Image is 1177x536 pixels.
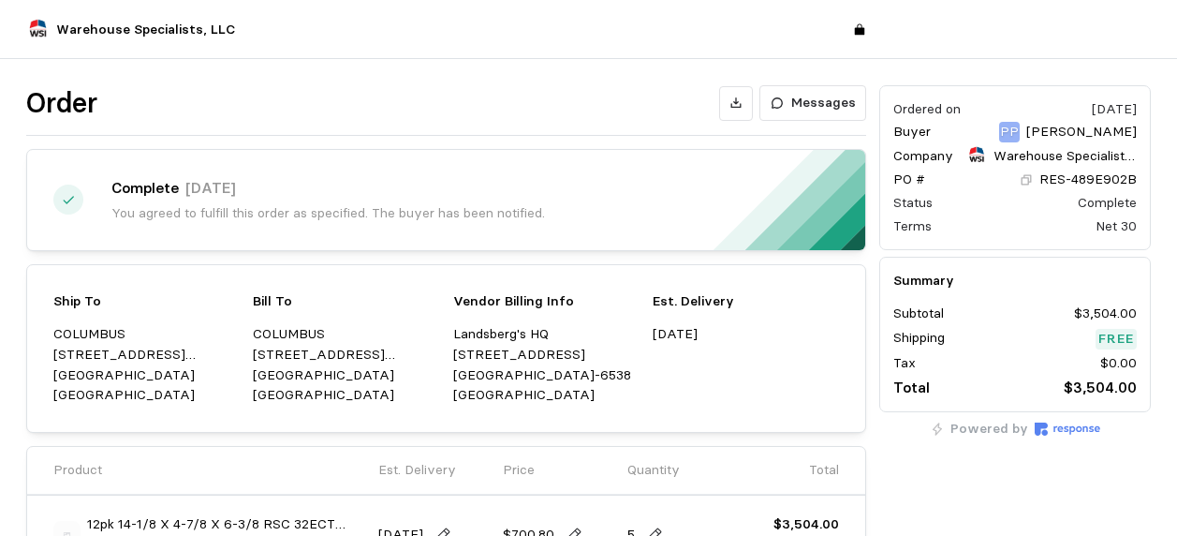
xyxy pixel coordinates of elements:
[111,176,179,200] p: Complete
[53,460,102,481] p: Product
[809,460,839,481] p: Total
[1098,329,1134,350] p: Free
[893,99,961,119] div: Ordered on
[1035,423,1100,436] img: Response Logo
[893,329,945,350] p: Shipping
[1074,304,1137,324] p: $3,504.00
[111,203,740,224] p: You agreed to fulfill this order as specified. The buyer has been notified.
[1092,99,1137,119] div: [DATE]
[950,419,1028,439] p: Powered by
[1000,123,1019,143] p: PP
[53,365,240,386] p: [GEOGRAPHIC_DATA]
[53,385,240,406] p: [GEOGRAPHIC_DATA]
[791,93,856,113] p: Messages
[53,324,240,345] p: COLUMBUS
[893,170,925,190] p: PO #
[893,353,916,374] p: Tax
[253,324,439,345] p: COLUMBUS
[53,345,240,365] p: [STREET_ADDRESS][PERSON_NAME]
[653,324,839,345] p: [DATE]
[1100,353,1137,374] p: $0.00
[893,376,930,399] p: Total
[56,20,235,40] p: Warehouse Specialists, LLC
[627,460,680,481] p: Quantity
[893,304,944,324] p: Subtotal
[993,146,1137,167] p: Warehouse Specialists, LLC
[893,146,953,167] p: Company
[453,291,574,312] p: Vendor Billing Info
[453,324,640,345] p: Landsberg's HQ
[759,85,866,121] button: Messages
[1064,376,1137,399] p: $3,504.00
[893,271,1137,290] h5: Summary
[26,85,97,122] h1: Order
[453,365,640,386] p: [GEOGRAPHIC_DATA]-6538
[453,345,640,365] p: [STREET_ADDRESS]
[378,460,456,481] p: Est. Delivery
[253,365,439,386] p: [GEOGRAPHIC_DATA]
[893,193,933,213] div: Status
[185,176,236,200] p: [DATE]
[893,123,931,143] p: Buyer
[1096,216,1137,236] div: Net 30
[1039,170,1137,190] p: RES-489E902B
[1078,193,1137,213] div: Complete
[253,385,439,406] p: [GEOGRAPHIC_DATA]
[1026,123,1137,143] p: [PERSON_NAME]
[773,514,839,535] p: $3,504.00
[453,385,640,406] p: [GEOGRAPHIC_DATA]
[893,216,932,236] div: Terms
[253,345,439,365] p: [STREET_ADDRESS][PERSON_NAME]
[253,291,292,312] p: Bill To
[503,460,535,481] p: Price
[87,514,365,535] p: 12pk 14-1/8 X 4-7/8 X 6-3/8 RSC 32ECT Kraft
[653,291,839,312] p: Est. Delivery
[53,291,101,312] p: Ship To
